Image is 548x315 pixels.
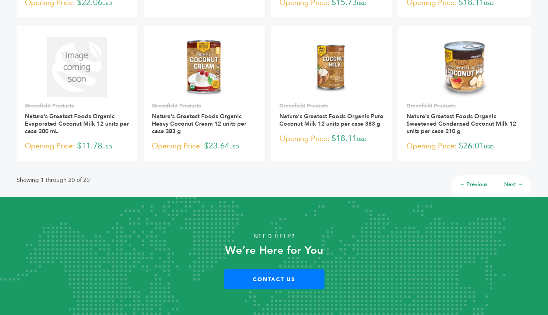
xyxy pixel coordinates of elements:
span: Opening Price: [279,133,329,144]
img: Nature's Greatest Foods Organic Sweetened Condensed Coconut Milk 12 units per case 210 g [435,37,495,96]
p: Need Help? [27,230,521,243]
p: Greenfield Products [152,102,256,110]
a: Nature's Greatest Foods Organic Pure Coconut Milk 12 units per case 383 g [279,112,383,128]
p: Greenfield Products [25,102,129,110]
a: Next → [504,181,523,188]
span: Opening Price: [406,141,457,152]
p: $23.64 [152,140,256,153]
span: USD [229,143,239,150]
a: Nature's Greatest Foods Organic Evaporated Coconut Milk 12 units per case 200 mL [25,112,129,135]
span: USD [102,143,112,150]
p: Showing 1 through 20 of 20 [17,175,90,185]
p: $26.01 [406,140,523,153]
strong: We’re Here for You [225,243,323,258]
img: Nature's Greatest Foods Organic Pure Coconut Milk 12 units per case 383 g [301,37,361,97]
p: $18.11 [279,133,383,145]
span: Opening Price: [152,141,202,152]
a: Nature's Greatest Foods Organic Sweetened Condensed Coconut Milk 12 units per case 210 g [406,112,516,135]
p: $11.78 [25,140,129,153]
a: ← Previous [459,181,488,188]
img: Nature's Greatest Foods Organic Evaporated Coconut Milk 12 units per case 200 mL [47,37,107,97]
span: USD [484,143,494,150]
span: Opening Price: [25,141,75,152]
img: Nature's Greatest Foods Organic Heavy Coconut Cream 12 units per case 383 g [174,37,234,96]
p: Greenfield Products [279,102,383,110]
a: Contact Us [224,269,324,289]
p: Greenfield Products [406,102,523,110]
a: Nature's Greatest Foods Organic Heavy Coconut Cream 12 units per case 383 g [152,112,246,135]
span: USD [357,136,367,143]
